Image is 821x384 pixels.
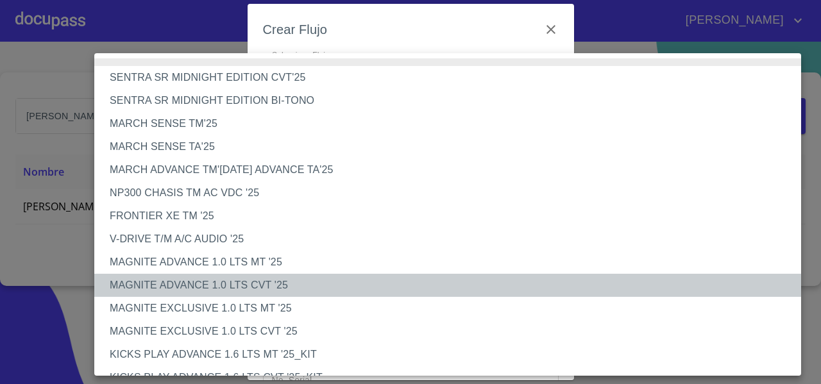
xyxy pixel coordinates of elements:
li: MAGNITE ADVANCE 1.0 LTS CVT '25 [94,274,811,297]
li: MAGNITE EXCLUSIVE 1.0 LTS MT '25 [94,297,811,320]
li: SENTRA SR MIDNIGHT EDITION BI-TONO [94,89,811,112]
li: MAGNITE ADVANCE 1.0 LTS MT '25 [94,251,811,274]
li: KICKS PLAY ADVANCE 1.6 LTS MT '25_KIT [94,343,811,366]
li: MARCH SENSE TM'25 [94,112,811,135]
li: MARCH SENSE TA'25 [94,135,811,158]
li: MARCH ADVANCE TM'[DATE] ADVANCE TA'25 [94,158,811,181]
li: SENTRA SR MIDNIGHT EDITION CVT'25 [94,66,811,89]
li: V-DRIVE T/M A/C AUDIO '25 [94,228,811,251]
li: MAGNITE EXCLUSIVE 1.0 LTS CVT '25 [94,320,811,343]
li: FRONTIER XE TM '25 [94,205,811,228]
li: NP300 CHASIS TM AC VDC '25 [94,181,811,205]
